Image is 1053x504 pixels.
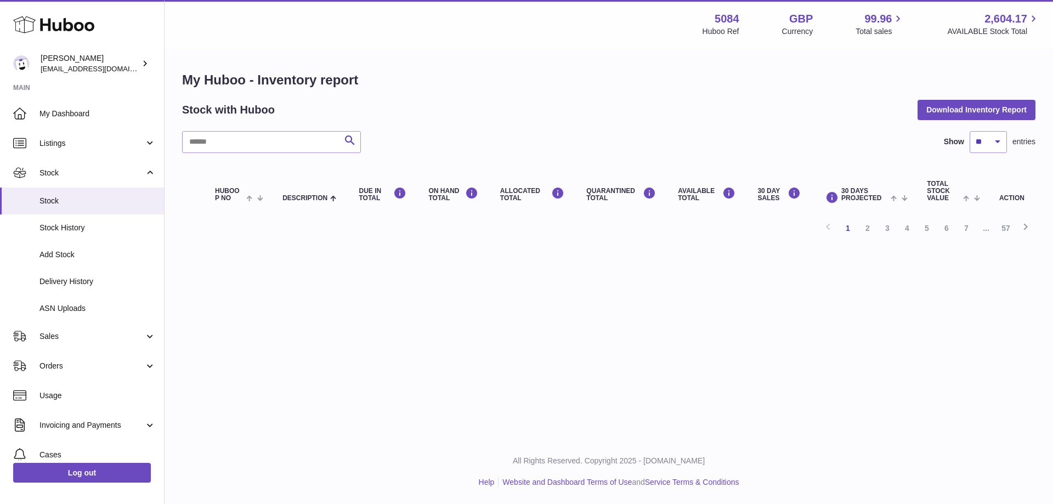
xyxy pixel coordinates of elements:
a: 2,604.17 AVAILABLE Stock Total [947,12,1040,37]
span: Usage [39,390,156,401]
div: ALLOCATED Total [500,187,565,202]
span: 30 DAYS PROJECTED [841,188,888,202]
h2: Stock with Huboo [182,103,275,117]
a: 3 [877,218,897,238]
span: Cases [39,450,156,460]
div: Currency [782,26,813,37]
span: Listings [39,138,144,149]
a: 99.96 Total sales [856,12,904,37]
a: 2 [858,218,877,238]
a: 6 [937,218,956,238]
span: Total stock value [927,180,960,202]
span: Add Stock [39,250,156,260]
span: entries [1012,137,1035,147]
strong: GBP [789,12,813,26]
a: 4 [897,218,917,238]
div: 30 DAY SALES [757,187,801,202]
a: Service Terms & Conditions [645,478,739,486]
a: Log out [13,463,151,483]
button: Download Inventory Report [918,100,1035,120]
span: AVAILABLE Stock Total [947,26,1040,37]
span: ... [976,218,996,238]
span: ASN Uploads [39,303,156,314]
div: DUE IN TOTAL [359,187,406,202]
span: My Dashboard [39,109,156,119]
span: Orders [39,361,144,371]
div: Huboo Ref [703,26,739,37]
label: Show [944,137,964,147]
span: Sales [39,331,144,342]
a: Website and Dashboard Terms of Use [502,478,632,486]
span: 99.96 [864,12,892,26]
a: 57 [996,218,1016,238]
span: 2,604.17 [984,12,1027,26]
a: 5 [917,218,937,238]
a: 1 [838,218,858,238]
strong: 5084 [715,12,739,26]
span: Delivery History [39,276,156,287]
div: Action [999,195,1024,202]
div: AVAILABLE Total [678,187,735,202]
span: [EMAIL_ADDRESS][DOMAIN_NAME] [41,64,161,73]
span: Stock [39,168,144,178]
span: Total sales [856,26,904,37]
a: Help [479,478,495,486]
span: Stock History [39,223,156,233]
span: Huboo P no [215,188,244,202]
div: [PERSON_NAME] [41,53,139,74]
span: Stock [39,196,156,206]
a: 7 [956,218,976,238]
span: Description [282,195,327,202]
div: QUARANTINED Total [586,187,656,202]
p: All Rights Reserved. Copyright 2025 - [DOMAIN_NAME] [173,456,1044,466]
img: konstantinosmouratidis@hotmail.com [13,55,30,72]
div: ON HAND Total [428,187,478,202]
li: and [499,477,739,488]
h1: My Huboo - Inventory report [182,71,1035,89]
span: Invoicing and Payments [39,420,144,431]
